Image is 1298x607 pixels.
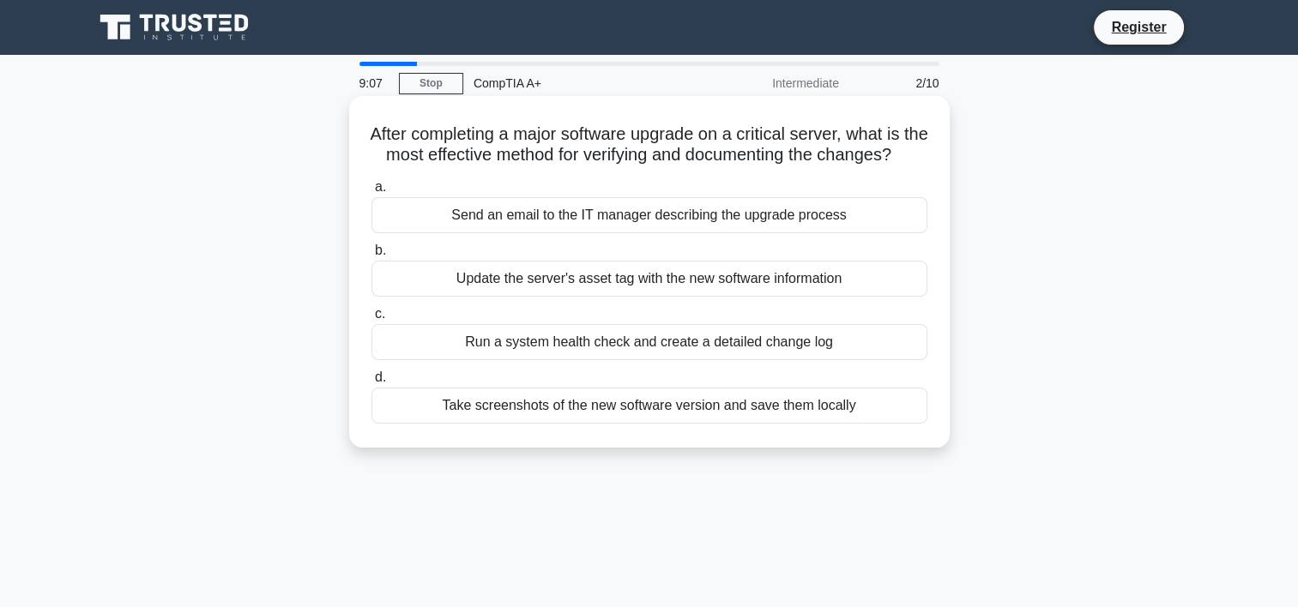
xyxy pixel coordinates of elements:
[699,66,849,100] div: Intermediate
[399,73,463,94] a: Stop
[371,261,927,297] div: Update the server's asset tag with the new software information
[375,179,386,194] span: a.
[371,388,927,424] div: Take screenshots of the new software version and save them locally
[375,370,386,384] span: d.
[349,66,399,100] div: 9:07
[463,66,699,100] div: CompTIA A+
[371,197,927,233] div: Send an email to the IT manager describing the upgrade process
[375,243,386,257] span: b.
[849,66,950,100] div: 2/10
[375,306,385,321] span: c.
[1101,16,1176,38] a: Register
[370,123,929,166] h5: After completing a major software upgrade on a critical server, what is the most effective method...
[371,324,927,360] div: Run a system health check and create a detailed change log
